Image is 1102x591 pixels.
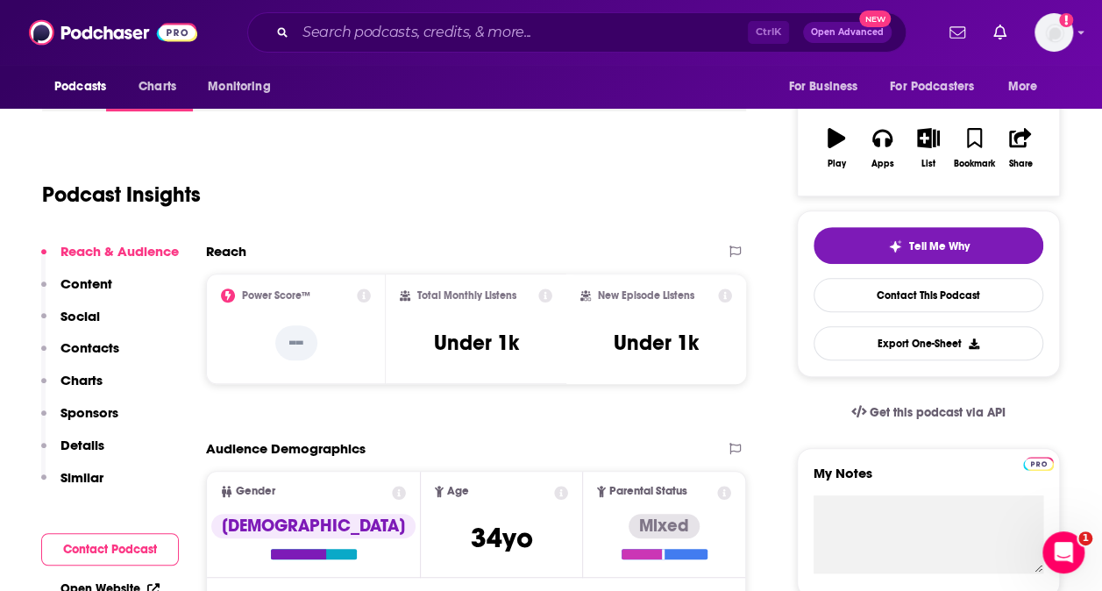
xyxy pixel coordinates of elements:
[127,70,187,103] a: Charts
[41,404,118,437] button: Sponsors
[41,372,103,404] button: Charts
[295,18,748,46] input: Search podcasts, credits, & more...
[42,182,201,208] h1: Podcast Insights
[859,11,891,27] span: New
[41,275,112,308] button: Content
[60,275,112,292] p: Content
[41,437,104,469] button: Details
[814,278,1043,312] a: Contact This Podcast
[906,117,951,180] button: List
[206,440,366,457] h2: Audience Demographics
[54,75,106,99] span: Podcasts
[236,486,275,497] span: Gender
[878,70,999,103] button: open menu
[60,372,103,388] p: Charts
[417,289,516,302] h2: Total Monthly Listens
[139,75,176,99] span: Charts
[41,243,179,275] button: Reach & Audience
[1023,457,1054,471] img: Podchaser Pro
[996,70,1060,103] button: open menu
[814,117,859,180] button: Play
[837,391,1020,434] a: Get this podcast via API
[859,117,905,180] button: Apps
[60,308,100,324] p: Social
[242,289,310,302] h2: Power Score™
[208,75,270,99] span: Monitoring
[41,533,179,566] button: Contact Podcast
[942,18,972,47] a: Show notifications dropdown
[433,330,518,356] h3: Under 1k
[60,339,119,356] p: Contacts
[609,486,687,497] span: Parental Status
[614,330,699,356] h3: Under 1k
[41,308,100,340] button: Social
[1078,531,1092,545] span: 1
[1034,13,1073,52] button: Show profile menu
[890,75,974,99] span: For Podcasters
[60,404,118,421] p: Sponsors
[60,437,104,453] p: Details
[42,70,129,103] button: open menu
[598,289,694,302] h2: New Episode Listens
[803,22,892,43] button: Open AdvancedNew
[1008,159,1032,169] div: Share
[871,159,894,169] div: Apps
[1042,531,1084,573] iframe: Intercom live chat
[921,159,935,169] div: List
[1034,13,1073,52] img: User Profile
[1008,75,1038,99] span: More
[814,227,1043,264] button: tell me why sparkleTell Me Why
[909,239,970,253] span: Tell Me Why
[447,486,469,497] span: Age
[888,239,902,253] img: tell me why sparkle
[788,75,857,99] span: For Business
[951,117,997,180] button: Bookmark
[954,159,995,169] div: Bookmark
[41,339,119,372] button: Contacts
[870,405,1006,420] span: Get this podcast via API
[41,469,103,502] button: Similar
[196,70,293,103] button: open menu
[60,243,179,260] p: Reach & Audience
[1034,13,1073,52] span: Logged in as cgiron
[828,159,846,169] div: Play
[998,117,1043,180] button: Share
[471,521,533,555] span: 34 yo
[629,514,700,538] div: Mixed
[60,469,103,486] p: Similar
[1023,454,1054,471] a: Pro website
[986,18,1013,47] a: Show notifications dropdown
[776,70,879,103] button: open menu
[814,465,1043,495] label: My Notes
[1059,13,1073,27] svg: Add a profile image
[811,28,884,37] span: Open Advanced
[748,21,789,44] span: Ctrl K
[814,326,1043,360] button: Export One-Sheet
[29,16,197,49] img: Podchaser - Follow, Share and Rate Podcasts
[206,243,246,260] h2: Reach
[211,514,416,538] div: [DEMOGRAPHIC_DATA]
[275,325,317,360] p: --
[247,12,906,53] div: Search podcasts, credits, & more...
